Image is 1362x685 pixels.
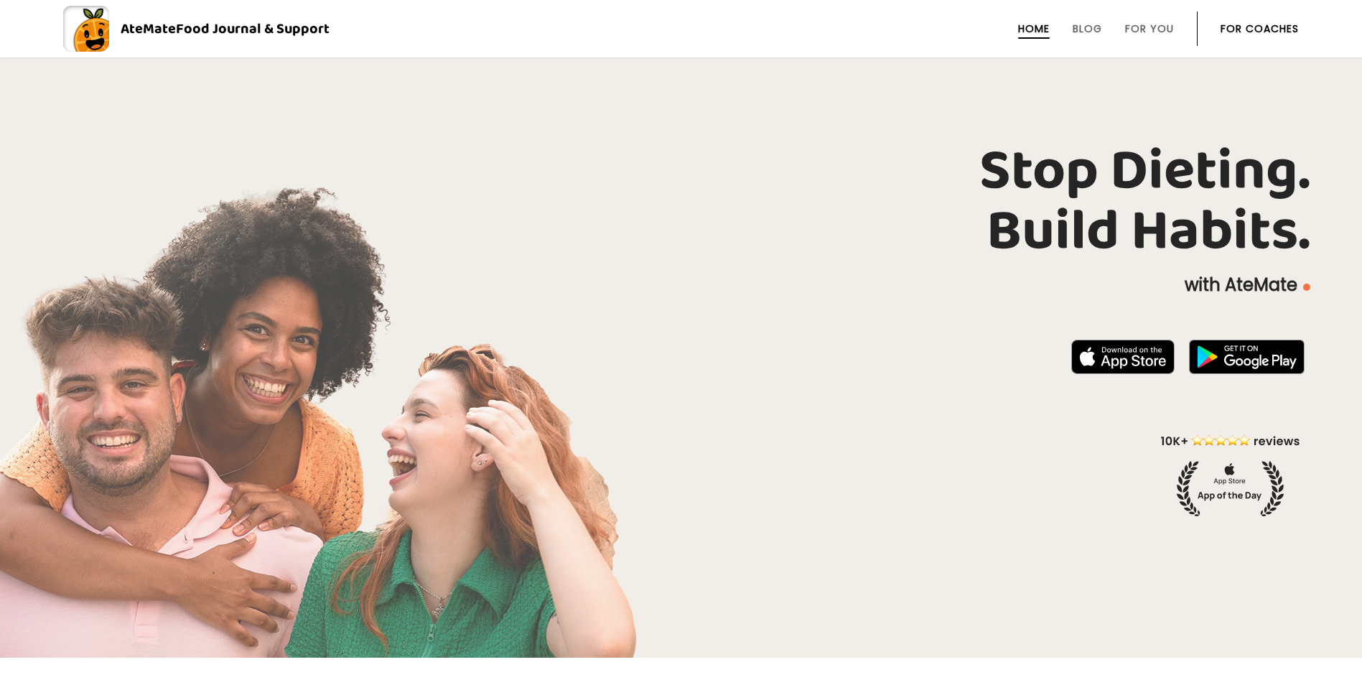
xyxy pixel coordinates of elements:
span: Food Journal & Support [176,17,330,40]
p: with AteMate [52,274,1310,297]
a: AteMateFood Journal & Support [63,6,1299,52]
h1: Stop Dieting. Build Habits. [52,141,1310,262]
a: Home [1018,23,1050,34]
img: badge-download-google.png [1189,340,1305,374]
a: Blog [1073,23,1102,34]
img: home-hero-appoftheday.png [1150,432,1310,516]
a: For Coaches [1221,23,1299,34]
div: AteMate [109,17,330,40]
img: badge-download-apple.svg [1071,340,1175,374]
a: For You [1125,23,1174,34]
